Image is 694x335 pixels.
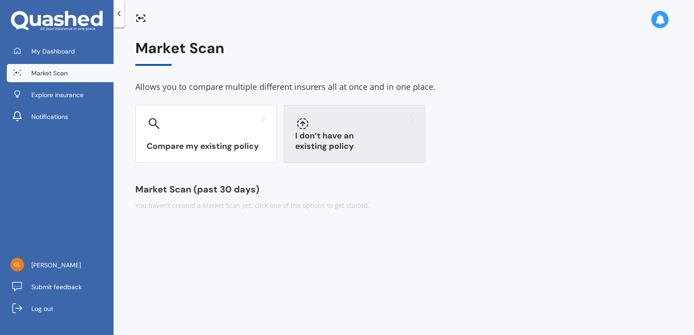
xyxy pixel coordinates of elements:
span: [PERSON_NAME] [31,261,81,270]
img: 531a7b0ac1538e6aa33bc2b5232aea7f [10,258,24,271]
div: Allows you to compare multiple different insurers all at once and in one place. [135,80,672,94]
a: Explore insurance [7,86,114,104]
h3: I don’t have an existing policy [295,131,414,152]
a: My Dashboard [7,42,114,60]
span: Explore insurance [31,90,84,99]
div: Market Scan (past 30 days) [135,185,672,194]
a: Notifications [7,108,114,126]
a: Log out [7,300,114,318]
a: Submit feedback [7,278,114,296]
span: My Dashboard [31,47,75,56]
h3: Compare my existing policy [147,141,265,152]
span: Market Scan [31,69,68,78]
span: Notifications [31,112,68,121]
a: [PERSON_NAME] [7,256,114,274]
div: Market Scan [135,40,672,66]
a: Market Scan [7,64,114,82]
span: Log out [31,304,53,313]
div: You haven’t created a Market Scan yet, click one of the options to get started. [135,201,672,210]
span: Submit feedback [31,282,82,291]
